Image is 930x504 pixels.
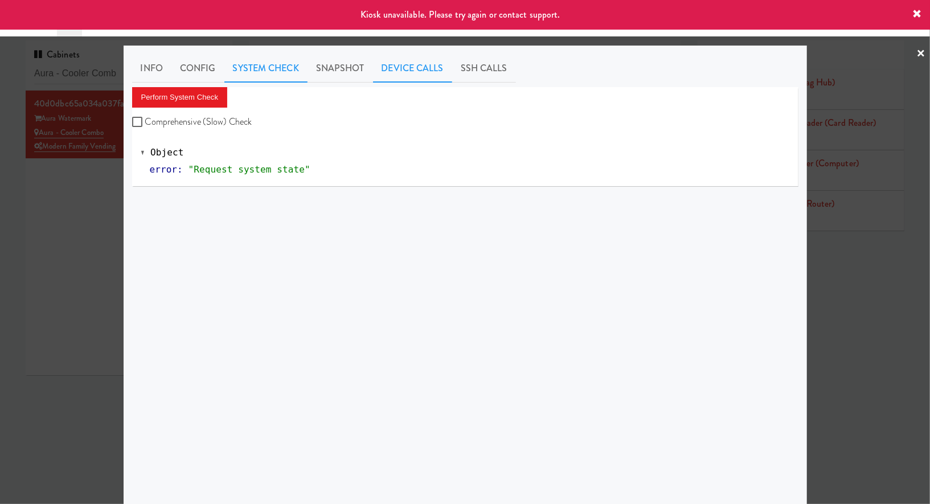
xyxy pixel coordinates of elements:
[150,164,178,175] span: error
[132,118,145,127] input: Comprehensive (Slow) Check
[177,164,183,175] span: :
[132,87,228,108] button: Perform System Check
[360,8,560,21] span: Kiosk unavailable. Please try again or contact support.
[132,54,171,83] a: Info
[189,164,310,175] span: "Request system state"
[452,54,516,83] a: SSH Calls
[373,54,452,83] a: Device Calls
[224,54,308,83] a: System Check
[150,147,183,158] span: Object
[171,54,224,83] a: Config
[916,36,925,72] a: ×
[132,113,252,130] label: Comprehensive (Slow) Check
[308,54,373,83] a: Snapshot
